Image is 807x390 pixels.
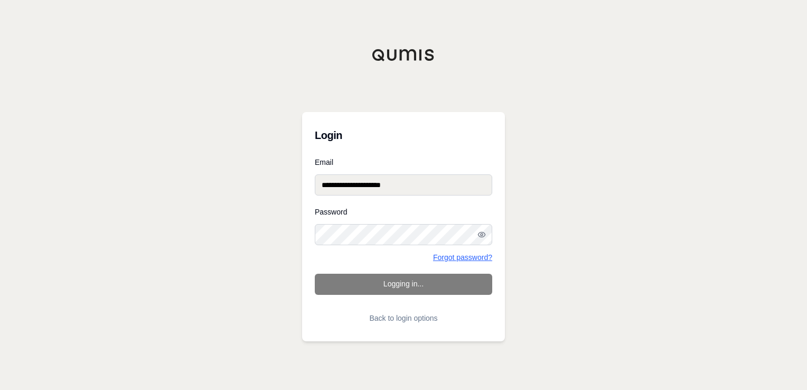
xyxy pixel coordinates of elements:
[315,208,492,216] label: Password
[315,125,492,146] h3: Login
[315,159,492,166] label: Email
[372,49,435,61] img: Qumis
[315,308,492,329] button: Back to login options
[433,254,492,261] a: Forgot password?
